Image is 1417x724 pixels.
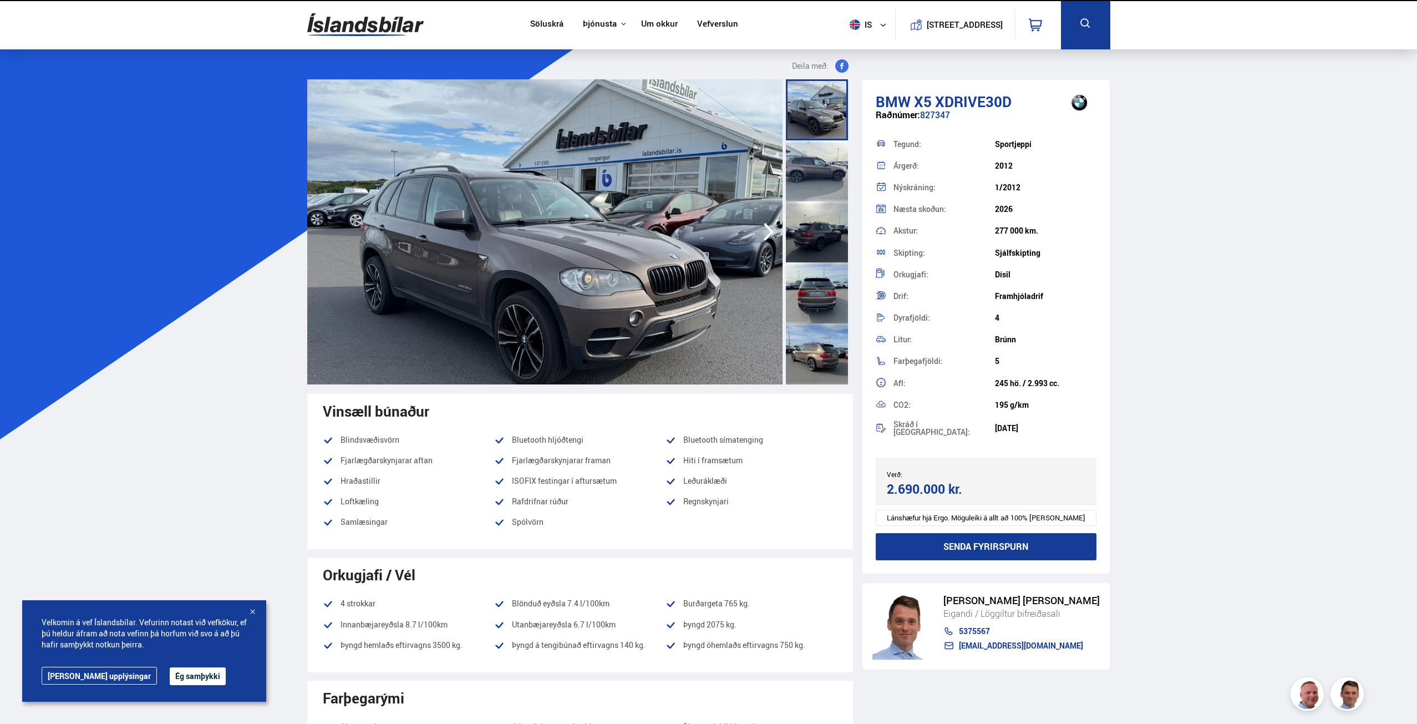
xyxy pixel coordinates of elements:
[850,19,860,30] img: svg+xml;base64,PHN2ZyB4bWxucz0iaHR0cDovL3d3dy53My5vcmcvMjAwMC9zdmciIHdpZHRoPSI1MTIiIGhlaWdodD0iNT...
[323,474,494,488] li: Hraðastillir
[995,357,1096,366] div: 5
[893,271,995,279] div: Orkugjafi:
[893,227,995,235] div: Akstur:
[323,597,494,610] li: 4 strokkar
[666,495,837,508] li: Regnskynjari
[666,454,837,467] li: Hiti í framsætum
[876,510,1097,526] div: Lánshæfur hjá Ergo. Möguleiki á allt að 100% [PERSON_NAME]
[494,454,666,467] li: Fjarlægðarskynjarar framan
[887,482,983,497] div: 2.690.000 kr.
[494,474,666,488] li: ISOFIX festingar í aftursætum
[887,470,986,478] div: Verð:
[995,401,1096,409] div: 195 g/km
[494,597,666,610] li: Blönduð eyðsla 7.4 l/100km
[876,109,920,121] span: Raðnúmer:
[323,566,837,583] div: Orkugjafi / Vél
[666,433,837,447] li: Bluetooth símatenging
[666,597,837,610] li: Burðargeta 765 kg.
[995,424,1096,433] div: [DATE]
[697,19,738,31] a: Vefverslun
[323,690,837,706] div: Farþegarými
[1332,679,1365,712] img: FbJEzSuNWCJXmdc-.webp
[931,20,999,29] button: [STREET_ADDRESS]
[995,313,1096,322] div: 4
[323,639,494,652] li: Þyngd hemlaðs eftirvagns 3500 kg.
[323,454,494,467] li: Fjarlægðarskynjarar aftan
[995,183,1096,192] div: 1/2012
[583,19,617,29] button: Þjónusta
[845,19,873,30] span: is
[307,79,783,384] img: 3609412.jpeg
[995,226,1096,235] div: 277 000 km.
[323,495,494,508] li: Loftkæling
[893,379,995,387] div: Afl:
[494,515,666,536] li: Spólvörn
[494,639,666,652] li: Þyngd á tengibúnað eftirvagns 140 kg.
[323,618,494,631] li: Innanbæjareyðsla 8.7 l/100km
[783,79,1258,384] img: 3609417.jpeg
[666,618,837,631] li: Þyngd 2075 kg.
[995,161,1096,170] div: 2012
[876,92,911,112] span: BMW
[943,606,1100,621] div: Eigandi / Löggiltur bifreiðasali
[323,433,494,447] li: Blindsvæðisvörn
[42,617,247,650] span: Velkomin á vef Íslandsbílar. Vefurinn notast við vefkökur, ef þú heldur áfram að nota vefinn þá h...
[307,7,424,43] img: G0Ugv5HjCgRt.svg
[943,627,1100,636] a: 5375567
[323,515,494,529] li: Samlæsingar
[893,314,995,322] div: Dyrafjöldi:
[872,593,932,660] img: FbJEzSuNWCJXmdc-.webp
[995,249,1096,257] div: Sjálfskipting
[845,8,895,41] button: is
[893,292,995,300] div: Drif:
[995,335,1096,344] div: Brúnn
[943,595,1100,606] div: [PERSON_NAME] [PERSON_NAME]
[893,357,995,365] div: Farþegafjöldi:
[893,184,995,191] div: Nýskráning:
[42,667,157,685] a: [PERSON_NAME] upplýsingar
[876,110,1097,131] div: 827347
[641,19,678,31] a: Um okkur
[893,336,995,343] div: Litur:
[995,270,1096,279] div: Dísil
[1057,85,1101,120] img: brand logo
[876,533,1097,560] button: Senda fyrirspurn
[666,474,837,488] li: Leðuráklæði
[893,401,995,409] div: CO2:
[893,140,995,148] div: Tegund:
[995,379,1096,388] div: 245 hö. / 2.993 cc.
[914,92,1012,112] span: X5 XDRIVE30D
[792,59,829,73] span: Deila með:
[893,249,995,257] div: Skipting:
[788,59,853,73] button: Deila með:
[494,495,666,508] li: Rafdrifnar rúður
[494,618,666,631] li: Utanbæjareyðsla 6.7 l/100km
[530,19,563,31] a: Söluskrá
[893,421,995,436] div: Skráð í [GEOGRAPHIC_DATA]:
[1292,679,1325,712] img: siFngHWaQ9KaOqBr.png
[666,639,837,659] li: Þyngd óhemlaðs eftirvagns 750 kg.
[893,162,995,170] div: Árgerð:
[170,667,226,685] button: Ég samþykki
[995,205,1096,214] div: 2026
[893,205,995,213] div: Næsta skoðun:
[995,140,1096,149] div: Sportjeppi
[995,292,1096,301] div: Framhjóladrif
[901,9,1009,40] a: [STREET_ADDRESS]
[323,403,837,419] div: Vinsæll búnaður
[943,641,1100,650] a: [EMAIL_ADDRESS][DOMAIN_NAME]
[494,433,666,447] li: Bluetooth hljóðtengi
